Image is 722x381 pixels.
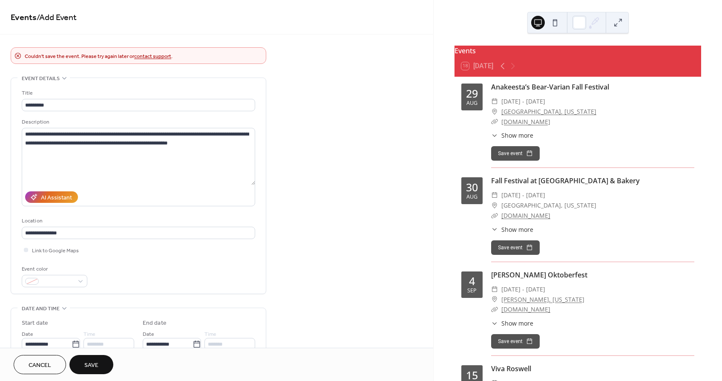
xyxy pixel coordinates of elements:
[491,319,498,328] div: ​
[22,265,86,274] div: Event color
[22,330,33,339] span: Date
[491,117,498,127] div: ​
[501,284,545,294] span: [DATE] - [DATE]
[41,193,72,202] div: AI Assistant
[491,107,498,117] div: ​
[491,334,540,349] button: Save event
[37,9,77,26] span: / Add Event
[466,370,478,381] div: 15
[11,9,37,26] a: Events
[25,52,173,61] span: Couldn't save the event. Please try again later or .
[22,319,48,328] div: Start date
[501,131,533,140] span: Show more
[501,211,550,219] a: [DOMAIN_NAME]
[491,131,533,140] button: ​Show more
[491,190,498,200] div: ​
[469,276,475,286] div: 4
[491,82,609,92] a: Anakeesta’s Bear-Varian Fall Festival
[501,294,584,305] a: [PERSON_NAME], [US_STATE]
[143,319,167,328] div: End date
[466,88,478,99] div: 29
[466,194,477,200] div: Aug
[491,304,498,315] div: ​
[491,211,498,221] div: ​
[491,225,498,234] div: ​
[466,182,478,193] div: 30
[454,46,701,56] div: Events
[84,361,98,370] span: Save
[501,319,533,328] span: Show more
[491,364,531,373] a: Viva Roswell
[501,190,545,200] span: [DATE] - [DATE]
[501,96,545,107] span: [DATE] - [DATE]
[14,355,66,374] button: Cancel
[69,355,113,374] button: Save
[491,146,540,161] button: Save event
[22,216,253,225] div: Location
[29,361,51,370] span: Cancel
[143,330,154,339] span: Date
[467,288,477,294] div: Sep
[22,118,253,127] div: Description
[501,225,533,234] span: Show more
[22,74,60,83] span: Event details
[204,330,216,339] span: Time
[134,52,171,61] a: contact support
[491,225,533,234] button: ​Show more
[491,294,498,305] div: ​
[25,191,78,203] button: AI Assistant
[491,131,498,140] div: ​
[501,305,550,313] a: [DOMAIN_NAME]
[32,246,79,255] span: Link to Google Maps
[491,200,498,211] div: ​
[22,304,60,313] span: Date and time
[83,330,95,339] span: Time
[491,284,498,294] div: ​
[491,270,587,280] a: [PERSON_NAME] Oktoberfest
[501,118,550,126] a: [DOMAIN_NAME]
[491,240,540,255] button: Save event
[491,176,640,185] a: Fall Festival at [GEOGRAPHIC_DATA] & Bakery
[501,200,596,211] span: [GEOGRAPHIC_DATA], [US_STATE]
[466,101,477,106] div: Aug
[491,96,498,107] div: ​
[22,89,253,98] div: Title
[491,319,533,328] button: ​Show more
[501,107,596,117] a: [GEOGRAPHIC_DATA], [US_STATE]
